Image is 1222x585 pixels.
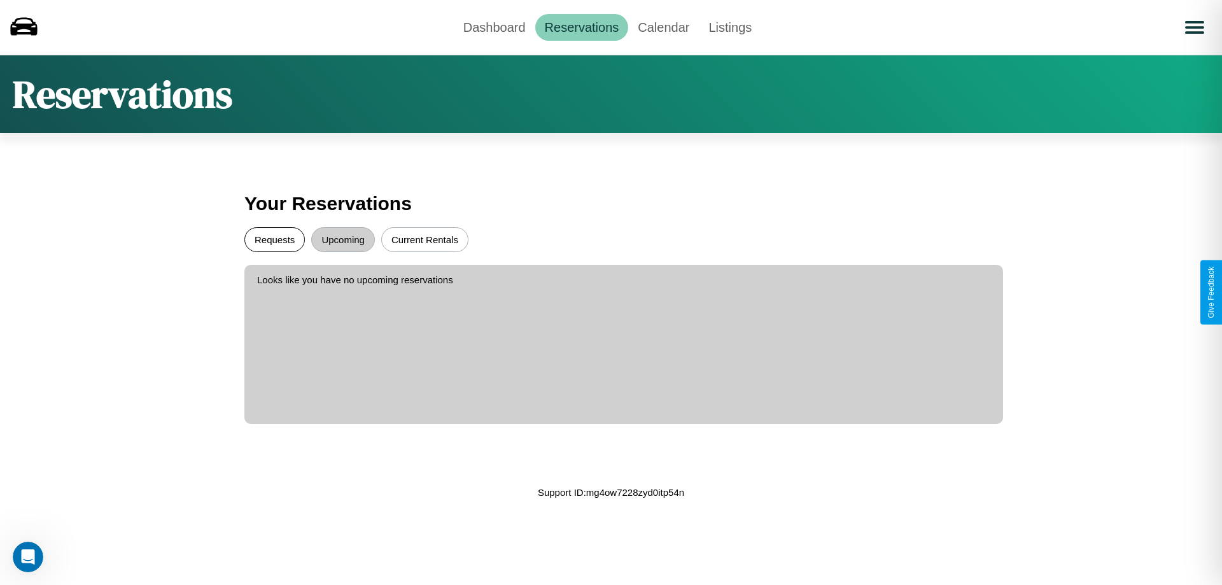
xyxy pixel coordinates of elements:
div: Give Feedback [1207,267,1216,318]
a: Listings [699,14,761,41]
p: Support ID: mg4ow7228zyd0itp54n [538,484,684,501]
button: Upcoming [311,227,375,252]
button: Requests [244,227,305,252]
a: Calendar [628,14,699,41]
a: Reservations [535,14,629,41]
h1: Reservations [13,68,232,120]
button: Current Rentals [381,227,468,252]
button: Open menu [1177,10,1212,45]
iframe: Intercom live chat [13,542,43,572]
h3: Your Reservations [244,187,978,221]
p: Looks like you have no upcoming reservations [257,271,990,288]
a: Dashboard [454,14,535,41]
